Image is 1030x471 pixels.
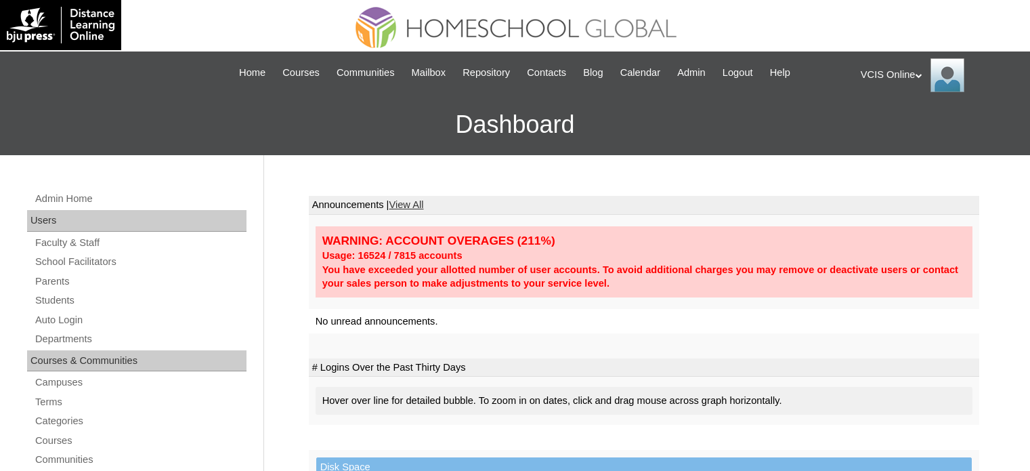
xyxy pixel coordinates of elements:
[282,65,320,81] span: Courses
[520,65,573,81] a: Contacts
[322,263,966,291] div: You have exceeded your allotted number of user accounts. To avoid additional charges you may remo...
[239,65,265,81] span: Home
[34,273,246,290] a: Parents
[27,350,246,372] div: Courses & Communities
[405,65,453,81] a: Mailbox
[322,250,463,261] strong: Usage: 16524 / 7815 accounts
[861,58,1016,92] div: VCIS Online
[456,65,517,81] a: Repository
[232,65,272,81] a: Home
[34,234,246,251] a: Faculty & Staff
[316,387,972,415] div: Hover over line for detailed bubble. To zoom in on dates, click and drag mouse across graph horiz...
[723,65,753,81] span: Logout
[614,65,667,81] a: Calendar
[322,233,966,249] div: WARNING: ACCOUNT OVERAGES (211%)
[330,65,402,81] a: Communities
[276,65,326,81] a: Courses
[389,199,423,210] a: View All
[576,65,609,81] a: Blog
[34,374,246,391] a: Campuses
[770,65,790,81] span: Help
[527,65,566,81] span: Contacts
[34,253,246,270] a: School Facilitators
[27,210,246,232] div: Users
[34,331,246,348] a: Departments
[309,196,979,215] td: Announcements |
[620,65,660,81] span: Calendar
[309,359,979,377] td: # Logins Over the Past Thirty Days
[463,65,510,81] span: Repository
[7,94,1023,155] h3: Dashboard
[34,312,246,329] a: Auto Login
[677,65,706,81] span: Admin
[34,413,246,430] a: Categories
[716,65,760,81] a: Logout
[34,292,246,309] a: Students
[34,190,246,207] a: Admin Home
[309,309,979,334] td: No unread announcements.
[670,65,712,81] a: Admin
[34,394,246,411] a: Terms
[412,65,446,81] span: Mailbox
[583,65,603,81] span: Blog
[763,65,797,81] a: Help
[930,58,964,92] img: VCIS Online Admin
[7,7,114,43] img: logo-white.png
[337,65,395,81] span: Communities
[34,432,246,449] a: Courses
[34,451,246,468] a: Communities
